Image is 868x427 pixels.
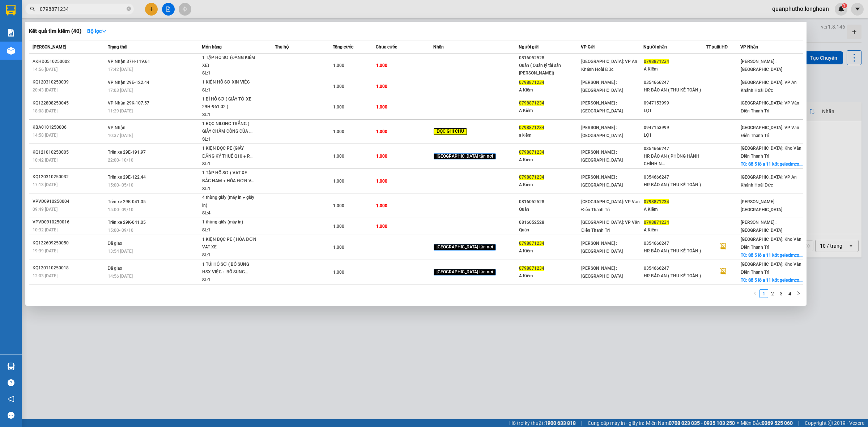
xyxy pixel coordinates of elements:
div: 1 BỌC NILONG TRẮNG ( GIẤY CHẤM CÔNG CỦA ... [202,120,256,136]
span: 0798871234 [519,150,544,155]
span: [GEOGRAPHIC_DATA]: VP Văn Điển Thanh Trì [581,199,640,212]
span: 17:13 [DATE] [33,182,58,187]
li: 2 [768,289,777,298]
span: 17:03 [DATE] [108,88,133,93]
div: A Kiểm [644,206,706,213]
span: 13:54 [DATE] [108,249,133,254]
div: A Kiểm [519,86,581,94]
div: SL: 4 [202,209,256,217]
span: 1.000 [333,224,344,229]
span: ĐỌC GHI CHÚ [434,128,467,135]
span: VP Nhận [108,125,125,130]
span: [PERSON_NAME] : [GEOGRAPHIC_DATA] [741,59,782,72]
div: 0354666247 [644,145,706,153]
span: Trên xe 29E-122.44 [108,175,146,180]
li: 1 [759,289,768,298]
span: 1.000 [333,270,344,275]
span: Trên xe 29E-191.97 [108,150,146,155]
span: 10:37 [DATE] [108,133,133,138]
span: VP Nhận 37H-119.61 [108,59,150,64]
span: 1.000 [376,129,387,134]
div: KBA0101250006 [33,124,106,131]
span: [PERSON_NAME] : [GEOGRAPHIC_DATA] [741,199,782,212]
span: 1.000 [333,84,344,89]
span: Trên xe 29K-041.05 [108,220,146,225]
div: 1 TÚI HỒ SƠ ( BỔ SUNG HSX VIỆC + BỔ SUNG... [202,261,256,276]
div: AKHD0510250002 [33,58,106,65]
span: [GEOGRAPHIC_DATA] tận nơi [434,244,496,251]
span: 1.000 [376,224,387,229]
h3: Kết quả tìm kiếm ( 40 ) [29,27,81,35]
span: Thu hộ [275,44,289,50]
span: 14:56 [DATE] [108,274,133,279]
span: 1.000 [376,154,387,159]
strong: Bộ lọc [87,28,107,34]
span: Món hàng [202,44,222,50]
span: VP Gửi [581,44,595,50]
li: Previous Page [751,289,759,298]
span: message [8,412,14,419]
div: 1 KIỆN BỌC PE (GIẤY ĐĂNG KÝ THUẾ Q10 + P... [202,145,256,160]
span: notification [8,396,14,402]
span: 0798871234 [519,80,544,85]
span: 09:49 [DATE] [33,207,58,212]
div: A Kiểm [519,181,581,189]
span: [PERSON_NAME] : [GEOGRAPHIC_DATA] [581,175,623,188]
span: VP Nhận [740,44,758,50]
div: 0947153999 [644,99,706,107]
span: close-circle [127,6,131,13]
div: A Kiểm [519,156,581,164]
div: 0947153999 [644,124,706,132]
div: SL: 1 [202,136,256,144]
span: 1.000 [333,179,344,184]
span: 22:00 - 10/10 [108,158,133,163]
li: 4 [786,289,794,298]
span: 0798871234 [519,266,544,271]
span: 15:00 - 09/10 [108,228,133,233]
div: 1 TẬP HỒ SƠ (ĐĂNG KIỂM XE) [202,54,256,69]
div: SL: 1 [202,86,256,94]
div: a kiểm [519,132,581,139]
div: KQ120310250032 [33,173,106,181]
span: 15:00 - 05/10 [108,183,133,188]
button: Bộ lọcdown [81,25,112,37]
span: [PERSON_NAME] : [GEOGRAPHIC_DATA] [581,150,623,163]
span: Chưa cước [376,44,397,50]
span: down [102,29,107,34]
div: A Kiểm [519,247,581,255]
div: 0354666247 [644,240,706,247]
span: [GEOGRAPHIC_DATA]: Kho Văn Điển Thanh Trì [741,146,801,159]
span: [GEOGRAPHIC_DATA] tận nơi [434,269,496,276]
span: 14:56 [DATE] [33,67,58,72]
div: 1 TẬP HỒ SƠ ( VAT XE BẮC NAM + HÓA ĐƠN V... [202,169,256,185]
span: TC: Số 5 lô a 11 kđt geleximco... [741,253,802,258]
span: Trạng thái [108,44,127,50]
div: HR BẢO AN ( PHÒNG HÀNH CHÍNH N... [644,153,706,168]
li: 3 [777,289,786,298]
div: SL: 1 [202,160,256,168]
span: 0798871234 [519,241,544,246]
span: right [796,291,801,295]
span: 1.000 [376,203,387,208]
span: 17:42 [DATE] [108,67,133,72]
div: Quân [519,206,581,213]
span: search [30,7,35,12]
div: 1 BÌ HỒ SƠ ( GIẤY TỜ XE 29H-961.02 ) [202,95,256,111]
img: logo-vxr [6,5,16,16]
div: 0354666247 [644,79,706,86]
span: 0798871234 [519,175,544,180]
button: right [794,289,803,298]
img: solution-icon [7,29,15,37]
span: 10:32 [DATE] [33,227,58,232]
div: LỢI [644,107,706,115]
span: VP Nhận 29K-107.57 [108,101,149,106]
span: [PERSON_NAME] : [GEOGRAPHIC_DATA] [581,101,623,114]
span: [GEOGRAPHIC_DATA]: VP An Khánh Hoài Đức [581,59,637,72]
div: Quân [519,226,581,234]
span: [GEOGRAPHIC_DATA]: VP Văn Điển Thanh Trì [741,101,799,114]
div: 0816052528 [519,219,581,226]
span: [GEOGRAPHIC_DATA] tận nơi [434,153,496,160]
span: 1.000 [333,104,344,110]
div: HR BẢO AN ( THU KẾ TOÁN ) [644,272,706,280]
span: 1.000 [376,63,387,68]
